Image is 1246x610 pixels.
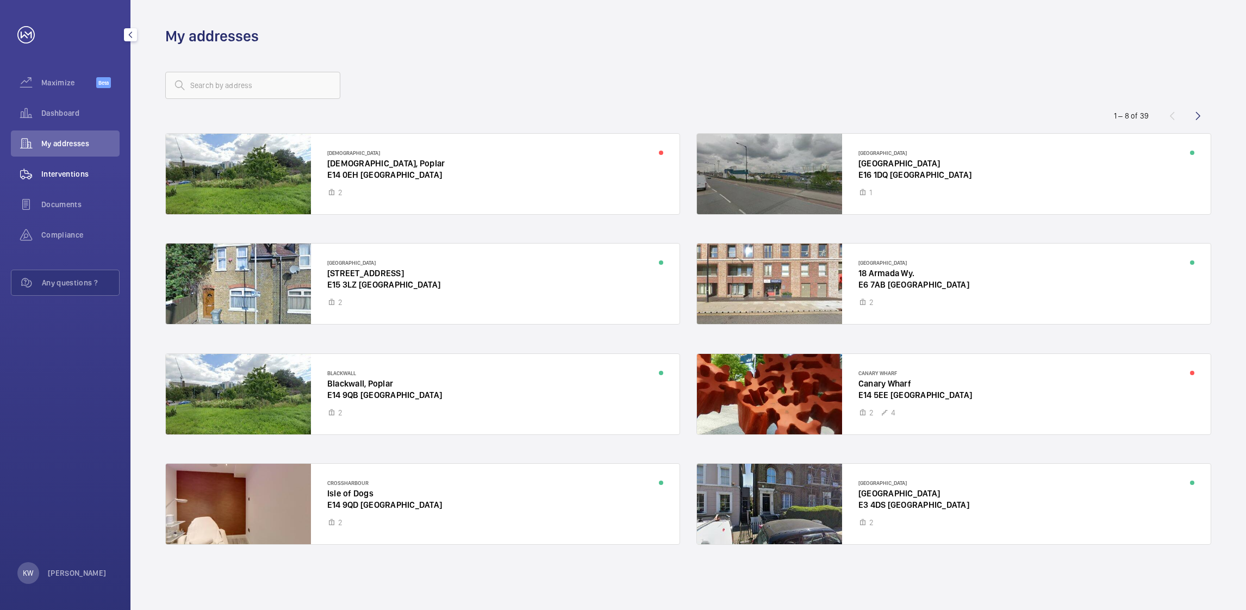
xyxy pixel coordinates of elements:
p: [PERSON_NAME] [48,568,107,578]
h1: My addresses [165,26,259,46]
span: Maximize [41,77,96,88]
div: 1 – 8 of 39 [1114,110,1149,121]
input: Search by address [165,72,340,99]
span: Documents [41,199,120,210]
span: My addresses [41,138,120,149]
span: Dashboard [41,108,120,119]
span: Any questions ? [42,277,119,288]
span: Interventions [41,169,120,179]
span: Compliance [41,229,120,240]
p: KW [23,568,33,578]
span: Beta [96,77,111,88]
